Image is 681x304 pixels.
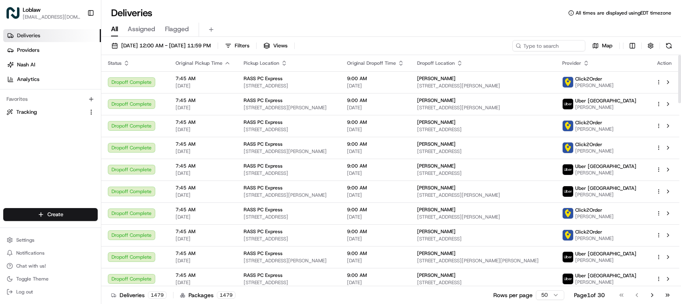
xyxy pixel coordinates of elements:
[111,24,118,34] span: All
[17,32,40,39] span: Deliveries
[165,24,189,34] span: Flagged
[347,257,404,264] span: [DATE]
[347,104,404,111] span: [DATE]
[563,142,573,153] img: profile_click2order_cartwheel.png
[3,29,101,42] a: Deliveries
[563,252,573,262] img: uber-new-logo.jpeg
[16,263,46,269] span: Chat with us!
[111,291,167,299] div: Deliveries
[417,141,456,147] span: [PERSON_NAME]
[3,208,98,221] button: Create
[121,42,211,49] span: [DATE] 12:00 AM - [DATE] 11:59 PM
[575,207,602,213] span: Click2Order
[180,291,236,299] div: Packages
[235,42,249,49] span: Filters
[3,58,101,71] a: Nash AI
[244,279,334,286] span: [STREET_ADDRESS]
[602,42,612,49] span: Map
[417,170,549,176] span: [STREET_ADDRESS]
[17,76,39,83] span: Analytics
[176,250,231,257] span: 7:45 AM
[347,185,404,191] span: 9:00 AM
[417,257,549,264] span: [STREET_ADDRESS][PERSON_NAME][PERSON_NAME]
[347,83,404,89] span: [DATE]
[562,60,581,66] span: Provider
[574,291,605,299] div: Page 1 of 30
[576,10,671,16] span: All times are displayed using EDT timezone
[244,148,334,155] span: [STREET_ADDRESS][PERSON_NAME]
[575,163,636,170] span: Uber [GEOGRAPHIC_DATA]
[575,229,602,235] span: Click2Order
[176,214,231,220] span: [DATE]
[244,83,334,89] span: [STREET_ADDRESS]
[563,77,573,87] img: profile_click2order_cartwheel.png
[23,14,81,20] button: [EMAIL_ADDRESS][DOMAIN_NAME]
[417,250,456,257] span: [PERSON_NAME]
[3,3,84,23] button: LoblawLoblaw[EMAIL_ADDRESS][DOMAIN_NAME]
[417,206,456,213] span: [PERSON_NAME]
[176,228,231,235] span: 7:45 AM
[176,236,231,242] span: [DATE]
[417,104,549,111] span: [STREET_ADDRESS][PERSON_NAME]
[347,75,404,82] span: 9:00 AM
[347,126,404,133] span: [DATE]
[347,214,404,220] span: [DATE]
[575,185,636,191] span: Uber [GEOGRAPHIC_DATA]
[3,260,98,272] button: Chat with us!
[347,97,404,104] span: 9:00 AM
[244,214,334,220] span: [STREET_ADDRESS]
[563,164,573,175] img: uber-new-logo.jpeg
[417,214,549,220] span: [STREET_ADDRESS][PERSON_NAME]
[244,170,334,176] span: [STREET_ADDRESS]
[3,273,98,285] button: Toggle Theme
[244,104,334,111] span: [STREET_ADDRESS][PERSON_NAME]
[3,106,98,119] button: Tracking
[6,6,19,19] img: Loblaw
[244,119,283,125] span: RASS PC Express
[176,97,231,104] span: 7:45 AM
[176,192,231,198] span: [DATE]
[563,186,573,197] img: uber-new-logo.jpeg
[260,40,291,51] button: Views
[244,206,283,213] span: RASS PC Express
[244,60,279,66] span: Pickup Location
[3,93,98,106] div: Favorites
[417,83,549,89] span: [STREET_ADDRESS][PERSON_NAME]
[176,272,231,278] span: 7:45 AM
[176,104,231,111] span: [DATE]
[244,126,334,133] span: [STREET_ADDRESS]
[3,247,98,259] button: Notifications
[575,126,614,132] span: [PERSON_NAME]
[563,99,573,109] img: uber-new-logo.jpeg
[176,185,231,191] span: 7:45 AM
[347,170,404,176] span: [DATE]
[563,121,573,131] img: profile_click2order_cartwheel.png
[347,119,404,125] span: 9:00 AM
[244,75,283,82] span: RASS PC Express
[563,230,573,240] img: profile_click2order_cartwheel.png
[575,251,636,257] span: Uber [GEOGRAPHIC_DATA]
[176,148,231,155] span: [DATE]
[575,170,636,176] span: [PERSON_NAME]
[273,42,287,49] span: Views
[493,291,533,299] p: Rows per page
[575,257,636,264] span: [PERSON_NAME]
[3,44,101,57] a: Providers
[589,40,616,51] button: Map
[417,126,549,133] span: [STREET_ADDRESS]
[244,141,283,147] span: RASS PC Express
[221,40,253,51] button: Filters
[16,237,34,243] span: Settings
[575,141,602,148] span: Click2Order
[575,148,614,154] span: [PERSON_NAME]
[417,228,456,235] span: [PERSON_NAME]
[417,60,455,66] span: Dropoff Location
[575,191,636,198] span: [PERSON_NAME]
[347,163,404,169] span: 9:00 AM
[176,141,231,147] span: 7:45 AM
[16,250,45,256] span: Notifications
[3,234,98,246] button: Settings
[176,257,231,264] span: [DATE]
[108,60,122,66] span: Status
[176,126,231,133] span: [DATE]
